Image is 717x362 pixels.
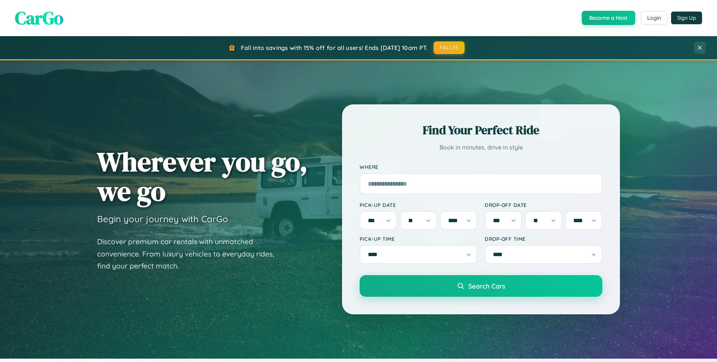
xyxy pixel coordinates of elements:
[360,122,602,138] h2: Find Your Perfect Ride
[468,282,505,290] span: Search Cars
[582,11,635,25] button: Become a Host
[15,6,63,30] span: CarGo
[360,275,602,297] button: Search Cars
[360,142,602,153] p: Book in minutes, drive in style
[485,236,602,242] label: Drop-off Time
[434,41,465,54] button: FALL15
[671,12,702,24] button: Sign Up
[360,202,477,208] label: Pick-up Date
[97,236,284,272] p: Discover premium car rentals with unmatched convenience. From luxury vehicles to everyday rides, ...
[360,164,602,170] label: Where
[97,147,308,206] h1: Wherever you go, we go
[641,11,667,25] button: Login
[241,44,428,51] span: Fall into savings with 15% off for all users! Ends [DATE] 10am PT.
[485,202,602,208] label: Drop-off Date
[97,213,228,224] h3: Begin your journey with CarGo
[360,236,477,242] label: Pick-up Time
